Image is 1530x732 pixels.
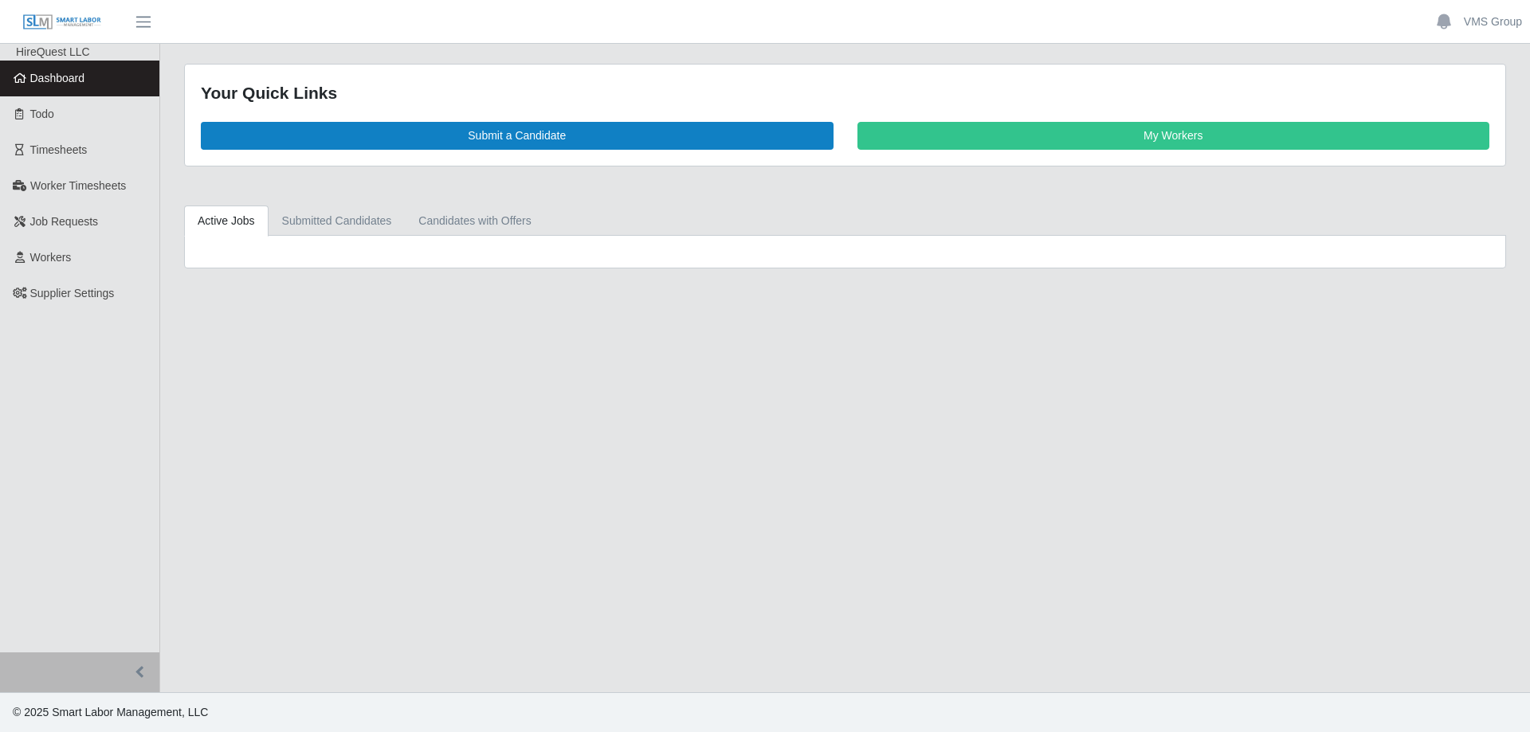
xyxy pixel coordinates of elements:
[30,251,72,264] span: Workers
[201,122,834,150] a: Submit a Candidate
[22,14,102,31] img: SLM Logo
[30,179,126,192] span: Worker Timesheets
[857,122,1490,150] a: My Workers
[184,206,269,237] a: Active Jobs
[1464,14,1522,30] a: VMS Group
[30,143,88,156] span: Timesheets
[405,206,544,237] a: Candidates with Offers
[30,287,115,299] span: Supplier Settings
[30,108,54,120] span: Todo
[30,215,99,228] span: Job Requests
[30,72,85,84] span: Dashboard
[201,80,1489,106] div: Your Quick Links
[269,206,406,237] a: Submitted Candidates
[16,45,90,58] span: HireQuest LLC
[13,706,208,718] span: © 2025 Smart Labor Management, LLC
